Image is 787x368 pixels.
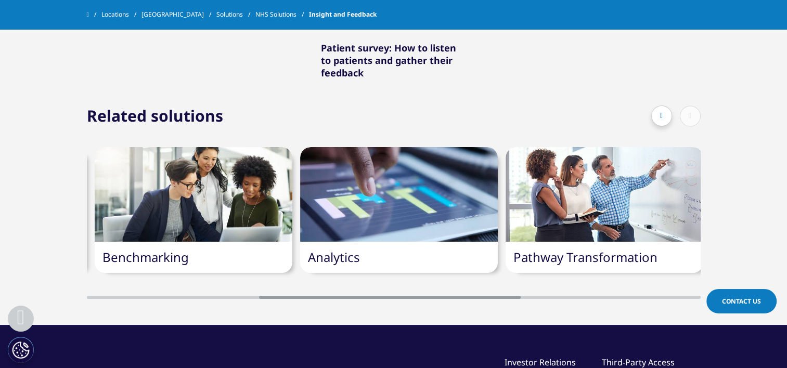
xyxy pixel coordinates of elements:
[141,5,216,24] a: [GEOGRAPHIC_DATA]
[513,248,657,266] a: Pathway Transformation
[255,5,309,24] a: NHS Solutions
[101,5,141,24] a: Locations
[309,5,377,24] span: Insight and Feedback
[602,357,675,368] a: Third-Party Access
[308,248,360,266] a: Analytics
[722,297,761,306] span: Contact Us
[87,105,223,126] h2: Related solutions
[102,248,189,266] a: Benchmarking
[216,5,255,24] a: Solutions
[321,42,456,79] a: Patient survey: How to listen to patients and gather their feedback
[706,289,777,313] a: Contact Us
[8,337,34,363] button: Cookie Settings
[505,357,576,368] a: Investor Relations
